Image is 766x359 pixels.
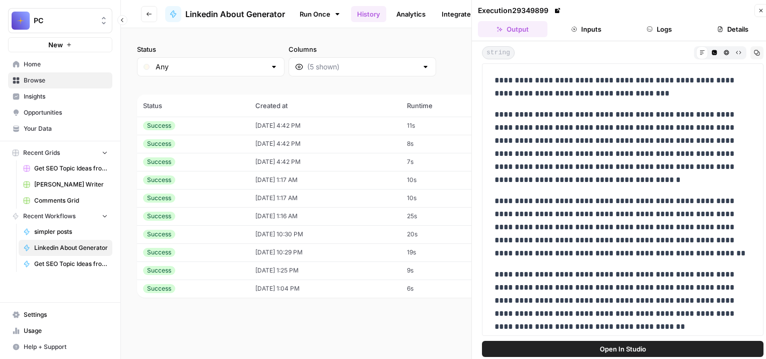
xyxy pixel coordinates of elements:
div: Success [143,284,175,293]
td: 8s [401,135,497,153]
a: Usage [8,323,112,339]
button: Output [478,21,547,37]
span: [PERSON_NAME] Writer [34,180,108,189]
label: Status [137,44,285,54]
td: 10s [401,189,497,207]
span: Linkedin About Generator [34,243,108,252]
td: [DATE] 1:04 PM [249,280,401,298]
div: Success [143,175,175,185]
div: Execution 29349899 [478,6,563,16]
td: [DATE] 4:42 PM [249,117,401,135]
a: Linkedin About Generator [19,240,112,256]
a: Insights [8,88,112,105]
a: Get SEO Topic Ideas from Competitors [19,256,112,272]
a: Browse [8,72,112,88]
button: Recent Grids [8,145,112,160]
button: Open In Studio [482,341,763,357]
span: Insights [24,92,108,101]
input: Any [156,62,266,72]
div: Success [143,266,175,275]
a: Home [8,56,112,72]
span: Help + Support [24,342,108,351]
button: Recent Workflows [8,209,112,224]
span: Get SEO Topic Ideas from Competitors [34,259,108,268]
span: Recent Grids [23,148,60,157]
a: simpler posts [19,224,112,240]
td: [DATE] 10:30 PM [249,225,401,243]
span: Recent Workflows [23,212,76,221]
button: Help + Support [8,339,112,355]
th: Status [137,95,249,117]
span: Linkedin About Generator [185,8,285,20]
span: New [48,40,63,50]
div: Success [143,230,175,239]
button: New [8,37,112,52]
div: Success [143,157,175,166]
span: (10 records) [137,76,750,95]
td: 11s [401,117,497,135]
th: Runtime [401,95,497,117]
td: 19s [401,243,497,261]
a: Analytics [390,6,432,22]
button: Workspace: PC [8,8,112,33]
span: Settings [24,310,108,319]
span: Opportunities [24,108,108,117]
div: Success [143,194,175,203]
div: Success [143,139,175,148]
td: 20s [401,225,497,243]
td: 25s [401,207,497,225]
span: string [482,46,515,59]
span: Your Data [24,124,108,133]
a: Comments Grid [19,193,112,209]
label: Columns [289,44,436,54]
a: [PERSON_NAME] Writer [19,176,112,193]
button: Logs [625,21,694,37]
td: 7s [401,153,497,171]
a: Linkedin About Generator [165,6,285,22]
a: Your Data [8,121,112,137]
td: [DATE] 1:25 PM [249,261,401,280]
td: [DATE] 4:42 PM [249,135,401,153]
input: (5 shown) [307,62,417,72]
span: Open In Studio [600,344,646,354]
th: Created at [249,95,401,117]
div: Success [143,248,175,257]
span: Home [24,60,108,69]
button: Inputs [551,21,621,37]
span: Usage [24,326,108,335]
div: Success [143,212,175,221]
a: Opportunities [8,105,112,121]
td: [DATE] 1:16 AM [249,207,401,225]
a: Integrate [436,6,477,22]
span: Browse [24,76,108,85]
span: simpler posts [34,227,108,236]
a: Settings [8,307,112,323]
td: 6s [401,280,497,298]
a: History [351,6,386,22]
img: PC Logo [12,12,30,30]
td: [DATE] 10:29 PM [249,243,401,261]
td: [DATE] 1:17 AM [249,171,401,189]
span: Comments Grid [34,196,108,205]
div: Success [143,121,175,130]
td: 9s [401,261,497,280]
a: Run Once [293,6,347,23]
td: [DATE] 4:42 PM [249,153,401,171]
a: Get SEO Topic Ideas from Competitors [19,160,112,176]
td: 10s [401,171,497,189]
span: PC [34,16,95,26]
td: [DATE] 1:17 AM [249,189,401,207]
span: Get SEO Topic Ideas from Competitors [34,164,108,173]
